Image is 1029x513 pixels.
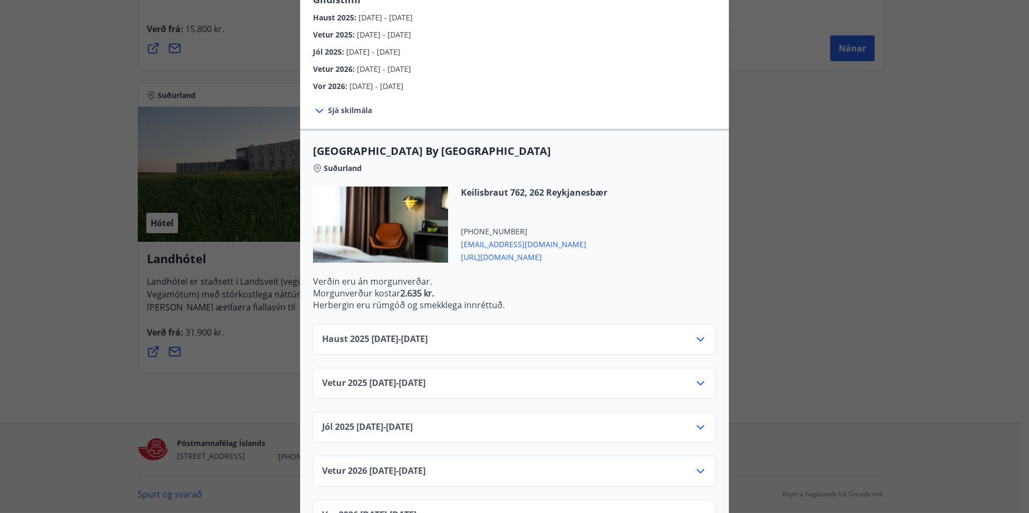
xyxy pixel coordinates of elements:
span: Haust 2025 [DATE] - [DATE] [322,333,428,346]
span: [GEOGRAPHIC_DATA] By [GEOGRAPHIC_DATA] [313,144,716,159]
span: Vetur 2026 : [313,64,357,74]
p: Herbergin eru rúmgóð og smekklega innréttuð. [313,299,716,311]
span: [DATE] - [DATE] [349,81,404,91]
span: [DATE] - [DATE] [357,29,411,40]
span: Vor 2026 : [313,81,349,91]
p: Morgunverður kostar [313,287,716,299]
span: [EMAIL_ADDRESS][DOMAIN_NAME] [461,237,607,250]
span: Jól 2025 : [313,47,346,57]
span: [DATE] - [DATE] [359,12,413,23]
span: [URL][DOMAIN_NAME] [461,250,607,263]
span: [DATE] - [DATE] [346,47,400,57]
span: Haust 2025 : [313,12,359,23]
span: [PHONE_NUMBER] [461,226,607,237]
p: Verðin eru án morgunverðar. [313,276,716,287]
span: Suðurland [324,163,362,174]
span: Vetur 2025 : [313,29,357,40]
span: [DATE] - [DATE] [357,64,411,74]
span: Sjá skilmála [328,105,372,116]
span: Keilisbraut 762, 262 Reykjanesbær [461,187,607,198]
strong: 2.635 kr. [400,287,434,299]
